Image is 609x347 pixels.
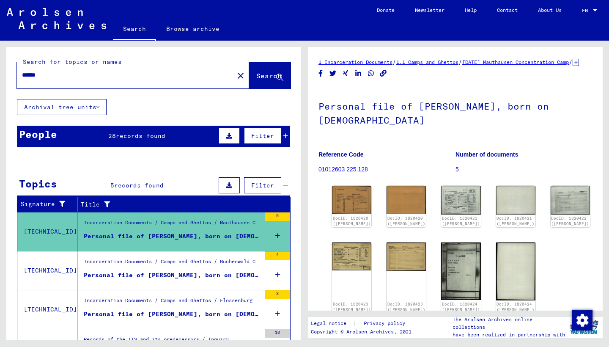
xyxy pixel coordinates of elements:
[251,182,274,189] span: Filter
[551,216,589,226] a: DocID: 1820422 ([PERSON_NAME])
[17,290,77,329] td: [TECHNICAL_ID]
[341,68,350,79] button: Share on Xing
[496,186,535,215] img: 002.jpg
[442,302,480,312] a: DocID: 1820424 ([PERSON_NAME])
[572,310,593,330] img: Zustimmung ändern
[497,216,535,226] a: DocID: 1820421 ([PERSON_NAME])
[333,302,371,312] a: DocID: 1820423 ([PERSON_NAME])
[244,177,281,193] button: Filter
[84,297,261,308] div: Incarceration Documents / Camps and Ghettos / Flossenbürg Concentration Camp / Individual Documen...
[84,219,261,231] div: Incarceration Documents / Camps and Ghettos / Mauthausen Concentration Camp / Individual Document...
[19,127,57,142] div: People
[568,317,600,338] img: yv_logo.png
[256,72,282,80] span: Search
[367,68,376,79] button: Share on WhatsApp
[84,232,261,241] div: Personal file of [PERSON_NAME], born on [DEMOGRAPHIC_DATA]
[387,216,425,226] a: DocID: 1820420 ([PERSON_NAME])
[441,186,480,215] img: 001.jpg
[113,19,156,41] a: Search
[249,62,291,88] button: Search
[318,166,368,173] a: 01012603 225.128
[455,151,518,158] b: Number of documents
[332,186,371,214] img: 001.jpg
[392,58,396,66] span: /
[332,242,371,270] img: 001.jpg
[396,59,458,65] a: 1.1 Camps and Ghettos
[84,310,261,319] div: Personal file of [PERSON_NAME], born on [DEMOGRAPHIC_DATA]
[311,319,415,328] div: |
[357,319,415,328] a: Privacy policy
[21,200,71,209] div: Signature
[387,186,426,214] img: 002.jpg
[387,302,425,312] a: DocID: 1820423 ([PERSON_NAME])
[441,242,480,300] img: 001.jpg
[462,59,569,65] a: [DATE] Mauthausen Concentration Camp
[551,186,590,215] img: 001.jpg
[311,319,353,328] a: Legal notice
[333,216,371,226] a: DocID: 1820420 ([PERSON_NAME])
[81,198,282,211] div: Title
[84,271,261,280] div: Personal file of [PERSON_NAME], born on [DEMOGRAPHIC_DATA]
[496,242,535,300] img: 002.jpg
[318,151,364,158] b: Reference Code
[81,200,274,209] div: Title
[453,331,566,339] p: have been realized in partnership with
[442,216,480,226] a: DocID: 1820421 ([PERSON_NAME])
[458,58,462,66] span: /
[316,68,325,79] button: Share on Facebook
[453,316,566,331] p: The Arolsen Archives online collections
[116,132,165,140] span: records found
[244,128,281,144] button: Filter
[318,59,392,65] a: 1 Incarceration Documents
[497,302,535,312] a: DocID: 1820424 ([PERSON_NAME])
[318,87,592,138] h1: Personal file of [PERSON_NAME], born on [DEMOGRAPHIC_DATA]
[23,58,122,66] mat-label: Search for topics or names
[17,99,107,115] button: Archival tree units
[236,71,246,81] mat-icon: close
[265,329,290,338] div: 10
[455,165,592,174] p: 5
[156,19,230,39] a: Browse archive
[354,68,363,79] button: Share on LinkedIn
[379,68,388,79] button: Copy link
[21,198,79,211] div: Signature
[7,8,106,29] img: Arolsen_neg.svg
[232,67,249,84] button: Clear
[387,242,426,270] img: 002.jpg
[84,258,261,270] div: Incarceration Documents / Camps and Ghettos / Buchenwald Concentration Camp / Individual Document...
[311,328,415,336] p: Copyright © Arolsen Archives, 2021
[251,132,274,140] span: Filter
[569,58,573,66] span: /
[108,132,116,140] span: 28
[582,7,588,14] mat-select-trigger: EN
[329,68,337,79] button: Share on Twitter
